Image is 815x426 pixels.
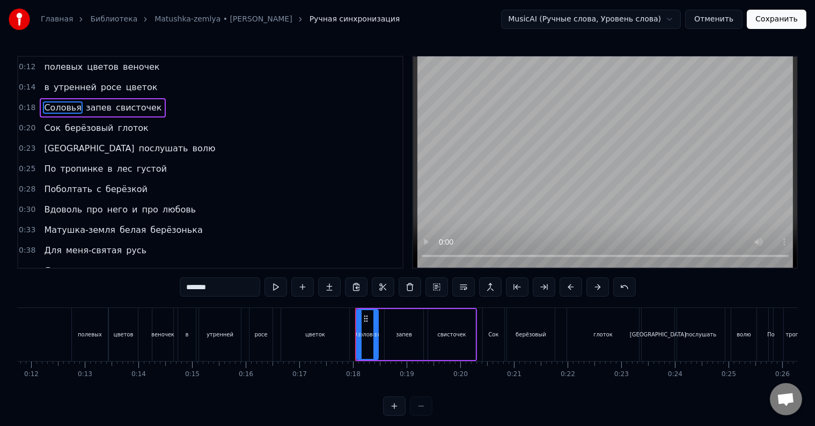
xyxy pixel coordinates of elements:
[9,9,30,30] img: youka
[722,370,736,379] div: 0:25
[292,370,307,379] div: 0:17
[85,101,113,114] span: запев
[630,330,686,339] div: [GEOGRAPHIC_DATA]
[19,82,35,93] span: 0:14
[53,81,98,93] span: утренней
[78,330,102,339] div: полевых
[78,370,92,379] div: 0:13
[19,245,35,256] span: 0:38
[488,330,498,339] div: Сок
[310,14,400,25] span: Ручная синхронизация
[614,370,629,379] div: 0:23
[356,330,379,339] div: Соловья
[96,183,102,195] span: с
[254,330,267,339] div: росе
[346,370,361,379] div: 0:18
[305,330,325,339] div: цветок
[90,14,137,25] a: Библиотека
[43,224,116,236] span: Матушка-земля
[124,81,158,93] span: цветок
[239,370,253,379] div: 0:16
[138,142,189,155] span: послушать
[114,330,134,339] div: цветов
[43,244,62,256] span: Для
[131,203,138,216] span: и
[685,10,743,29] button: Отменить
[85,203,104,216] span: про
[400,370,414,379] div: 0:19
[785,330,812,339] div: тропинке
[686,330,716,339] div: послушать
[149,224,203,236] span: берёзонька
[737,330,751,339] div: волю
[43,203,83,216] span: Вдоволь
[43,122,62,134] span: Сок
[41,14,400,25] nav: breadcrumb
[161,203,197,216] span: любовь
[19,266,35,276] span: 0:41
[105,183,149,195] span: берёзкой
[100,81,123,93] span: росе
[151,330,174,339] div: веночек
[207,330,233,339] div: утренней
[19,143,35,154] span: 0:23
[43,142,135,155] span: [GEOGRAPHIC_DATA]
[64,122,114,134] span: берёзовый
[19,225,35,236] span: 0:33
[141,203,159,216] span: про
[119,224,147,236] span: белая
[43,101,82,114] span: Соловья
[24,370,39,379] div: 0:12
[775,370,790,379] div: 0:26
[43,265,62,277] span: Для
[668,370,682,379] div: 0:24
[770,383,802,415] div: Открытый чат
[561,370,575,379] div: 0:22
[41,14,73,25] a: Главная
[19,102,35,113] span: 0:18
[186,330,189,339] div: в
[122,61,160,73] span: веночек
[59,163,104,175] span: тропинке
[125,244,148,256] span: русь
[19,204,35,215] span: 0:30
[116,163,134,175] span: лес
[115,101,163,114] span: свисточек
[767,330,775,339] div: По
[106,203,129,216] span: него
[507,370,522,379] div: 0:21
[185,370,200,379] div: 0:15
[516,330,546,339] div: берёзовый
[19,164,35,174] span: 0:25
[155,14,292,25] a: Matushka-zemlya • [PERSON_NAME]
[136,163,168,175] span: густой
[437,330,466,339] div: свисточек
[43,183,93,195] span: Поболтать
[19,62,35,72] span: 0:12
[192,142,217,155] span: волю
[396,330,412,339] div: запев
[131,370,146,379] div: 0:14
[43,163,57,175] span: По
[747,10,806,29] button: Сохранить
[19,184,35,195] span: 0:28
[106,163,113,175] span: в
[43,61,84,73] span: полевых
[43,81,50,93] span: в
[19,123,35,134] span: 0:20
[65,265,153,277] span: других-занозонька
[593,330,613,339] div: глоток
[117,122,150,134] span: глоток
[86,61,120,73] span: цветов
[65,244,123,256] span: меня-святая
[453,370,468,379] div: 0:20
